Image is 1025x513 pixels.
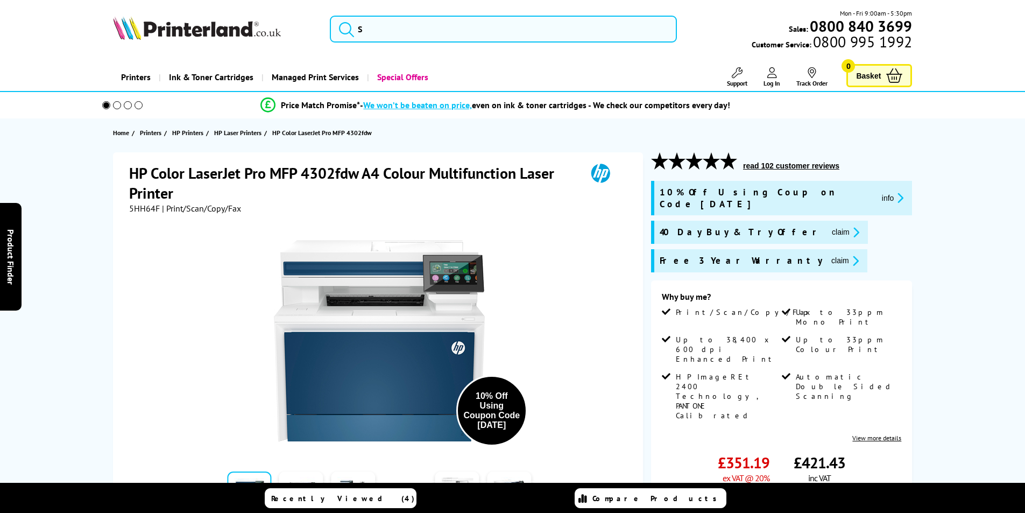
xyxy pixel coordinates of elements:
[140,127,161,138] span: Printers
[113,127,132,138] a: Home
[810,16,912,36] b: 0800 840 3699
[261,64,367,91] a: Managed Print Services
[764,67,780,87] a: Log In
[846,64,912,87] a: Basket 0
[662,291,901,307] div: Why buy me?
[363,100,472,110] span: We won’t be beaten on price,
[113,16,317,42] a: Printerland Logo
[660,255,823,267] span: Free 3 Year Warranty
[723,473,769,483] span: ex VAT @ 20%
[789,24,808,34] span: Sales:
[879,192,907,204] button: promo-description
[727,67,747,87] a: Support
[829,226,863,238] button: promo-description
[676,307,814,317] span: Print/Scan/Copy/Fax
[842,59,855,73] span: 0
[281,100,360,110] span: Price Match Promise*
[764,79,780,87] span: Log In
[718,453,769,473] span: £351.19
[796,307,899,327] span: Up to 33ppm Mono Print
[463,391,520,430] div: 10% Off Using Coupon Code [DATE]
[660,186,873,210] span: 10% Off Using Coupon Code [DATE]
[5,229,16,284] span: Product Finder
[796,372,899,401] span: Automatic Double Sided Scanning
[271,494,415,503] span: Recently Viewed (4)
[660,226,823,238] span: 40 Day Buy & Try Offer
[794,453,845,473] span: £421.43
[159,64,261,91] a: Ink & Toner Cartridges
[752,37,912,50] span: Customer Service:
[828,255,862,267] button: promo-description
[172,127,203,138] span: HP Printers
[367,64,436,91] a: Special Offers
[727,79,747,87] span: Support
[852,434,901,442] a: View more details
[265,488,416,508] a: Recently Viewed (4)
[214,127,261,138] span: HP Laser Printers
[840,8,912,18] span: Mon - Fri 9:00am - 5:30pm
[592,494,723,503] span: Compare Products
[856,68,881,83] span: Basket
[272,127,374,138] a: HP Color LaserJet Pro MFP 4302fdw
[676,335,779,364] span: Up to 38,400 x 600 dpi Enhanced Print
[169,64,253,91] span: Ink & Toner Cartridges
[330,16,677,43] input: S
[796,67,828,87] a: Track Order
[808,473,831,483] span: inc VAT
[113,16,281,40] img: Printerland Logo
[88,96,904,115] li: modal_Promise
[576,163,625,183] img: HP
[796,335,899,354] span: Up to 33ppm Colour Print
[808,21,912,31] a: 0800 840 3699
[740,161,843,171] button: read 102 customer reviews
[811,37,912,47] span: 0800 995 1992
[129,163,576,203] h1: HP Color LaserJet Pro MFP 4302fdw A4 Colour Multifunction Laser Printer
[676,372,779,420] span: HP ImageREt 2400 Technology, PANTONE Calibrated
[172,127,206,138] a: HP Printers
[274,235,485,446] img: HP Color LaserJet Pro MFP 4302fdw
[140,127,164,138] a: Printers
[113,64,159,91] a: Printers
[272,127,372,138] span: HP Color LaserJet Pro MFP 4302fdw
[360,100,730,110] div: - even on ink & toner cartridges - We check our competitors every day!
[113,127,129,138] span: Home
[162,203,241,214] span: | Print/Scan/Copy/Fax
[129,203,160,214] span: 5HH64F
[214,127,264,138] a: HP Laser Printers
[575,488,726,508] a: Compare Products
